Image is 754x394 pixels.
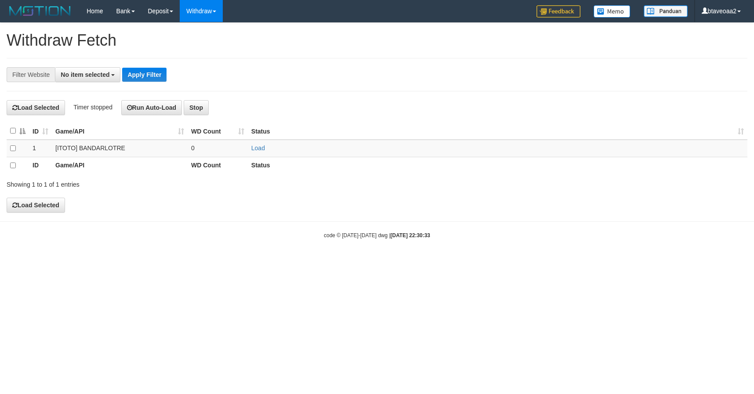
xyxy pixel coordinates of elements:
th: Game/API: activate to sort column ascending [52,123,188,140]
th: Status: activate to sort column ascending [248,123,747,140]
button: No item selected [55,67,120,82]
button: Load Selected [7,100,65,115]
img: panduan.png [644,5,688,17]
th: WD Count [188,157,248,174]
div: Showing 1 to 1 of 1 entries [7,177,308,189]
th: Status [248,157,747,174]
a: Load [251,145,265,152]
div: Filter Website [7,67,55,82]
small: code © [DATE]-[DATE] dwg | [324,232,430,239]
span: Timer stopped [73,104,112,111]
strong: [DATE] 22:30:33 [391,232,430,239]
td: 1 [29,140,52,157]
button: Load Selected [7,198,65,213]
th: ID: activate to sort column ascending [29,123,52,140]
td: [ITOTO] BANDARLOTRE [52,140,188,157]
img: Button%20Memo.svg [594,5,631,18]
h1: Withdraw Fetch [7,32,747,49]
span: No item selected [61,71,109,78]
img: MOTION_logo.png [7,4,73,18]
button: Apply Filter [122,68,167,82]
th: WD Count: activate to sort column ascending [188,123,248,140]
button: Stop [184,100,209,115]
th: Game/API [52,157,188,174]
button: Run Auto-Load [121,100,182,115]
th: ID [29,157,52,174]
img: Feedback.jpg [536,5,580,18]
span: 0 [191,145,195,152]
